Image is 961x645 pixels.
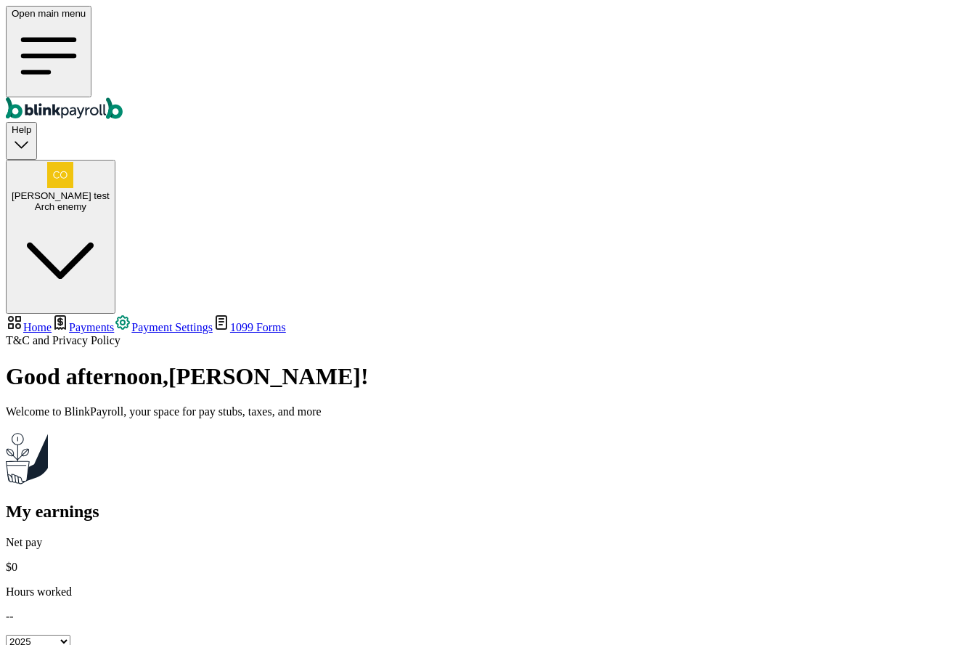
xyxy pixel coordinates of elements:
[6,6,91,97] button: Open main menu
[6,610,955,623] p: --
[52,321,114,333] a: Payments
[230,321,286,333] span: 1099 Forms
[6,502,955,522] h2: My earnings
[213,321,286,333] a: 1099 Forms
[52,334,120,346] span: Privacy Policy
[114,321,213,333] a: Payment Settings
[131,321,213,333] span: Payment Settings
[6,561,955,574] p: $0
[12,201,110,212] div: Arch enemy
[12,8,86,19] span: Open main menu
[6,321,52,333] a: Home
[6,430,48,484] img: Plant illustration
[888,575,961,645] iframe: Chat Widget
[6,334,30,346] span: T&C
[69,321,114,333] span: Payments
[23,321,52,333] span: Home
[6,314,955,347] nav: Team Member Portal Sidebar
[6,363,955,390] h1: Good afternoon , [PERSON_NAME] !
[6,405,955,418] p: Welcome to BlinkPayroll, your space for pay stubs, taxes, and more
[6,122,37,159] button: Help
[6,536,955,549] p: Net pay
[6,585,955,599] p: Hours worked
[6,6,955,122] nav: Global
[6,334,120,346] span: and
[12,124,31,135] span: Help
[6,160,115,315] button: [PERSON_NAME] testArch enemy
[12,190,110,201] span: [PERSON_NAME] test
